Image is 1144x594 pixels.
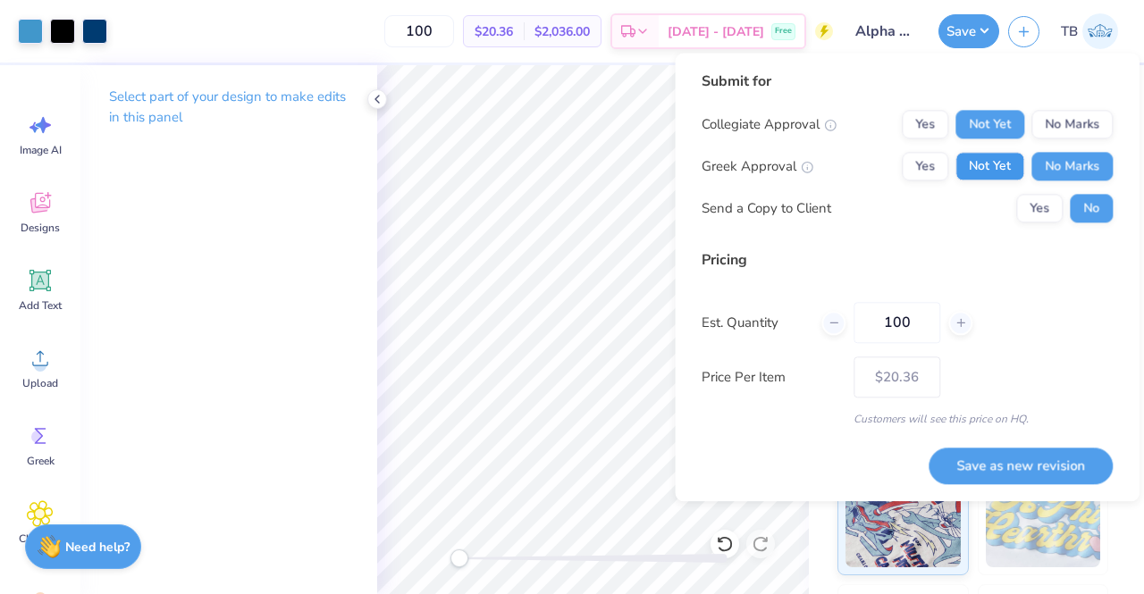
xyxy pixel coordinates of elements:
button: Save as new revision [929,448,1113,484]
span: $20.36 [475,22,513,41]
span: TB [1061,21,1078,42]
span: Upload [22,376,58,390]
div: Submit for [702,71,1113,92]
span: [DATE] - [DATE] [668,22,764,41]
button: Yes [902,110,948,138]
div: Pricing [702,249,1113,271]
div: Accessibility label [450,549,468,567]
button: Not Yet [955,110,1024,138]
label: Price Per Item [702,367,840,388]
div: Greek Approval [702,156,813,177]
a: TB [1053,13,1126,49]
input: – – [854,302,940,343]
span: $2,036.00 [534,22,590,41]
span: Add Text [19,298,62,313]
button: Yes [902,152,948,180]
input: Untitled Design [842,13,929,49]
button: Save [938,14,999,48]
button: No Marks [1031,110,1113,138]
strong: Need help? [65,539,130,556]
span: Clipart & logos [11,531,70,560]
button: No Marks [1031,152,1113,180]
img: Standard [845,478,961,567]
label: Est. Quantity [702,313,808,333]
span: Designs [21,221,60,235]
span: Greek [27,454,55,468]
input: – – [384,15,454,47]
span: Image AI [20,143,62,157]
p: Select part of your design to make edits in this panel [109,87,349,128]
button: No [1070,194,1113,222]
div: Customers will see this price on HQ. [702,411,1113,427]
button: Not Yet [955,152,1024,180]
img: Tyler Bisbee [1082,13,1118,49]
div: Collegiate Approval [702,114,837,135]
img: Puff Ink [986,478,1101,567]
button: Yes [1016,194,1063,222]
div: Send a Copy to Client [702,198,831,219]
span: Free [775,25,792,38]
